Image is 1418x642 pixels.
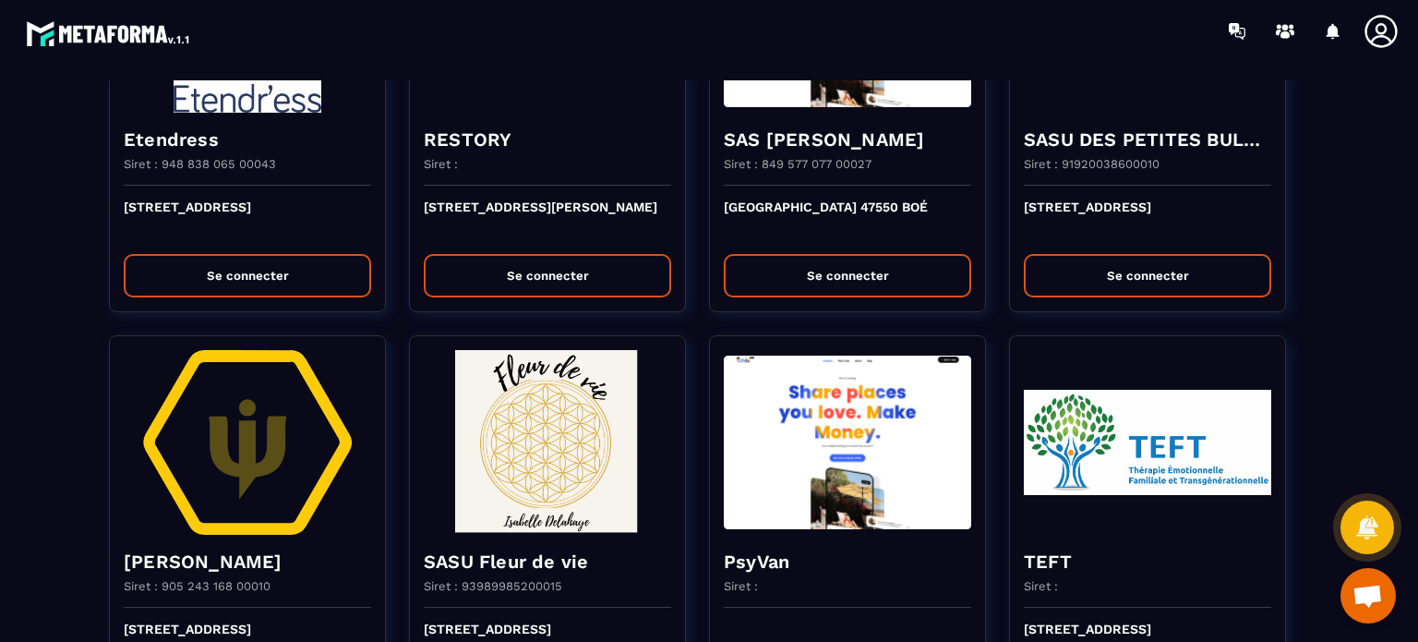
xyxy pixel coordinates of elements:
h4: SAS [PERSON_NAME] [724,127,971,152]
p: [STREET_ADDRESS] [1024,200,1271,240]
p: Siret : 849 577 077 00027 [724,157,871,171]
button: Se connecter [724,254,971,297]
h4: [PERSON_NAME] [124,549,371,575]
h4: RESTORY [424,127,671,152]
button: Se connecter [124,254,371,297]
img: funnel-background [124,350,371,535]
p: Siret : 91920038600010 [1024,157,1160,171]
img: logo [26,17,192,50]
h4: TEFT [1024,549,1271,575]
h4: SASU DES PETITES BULLES [1024,127,1271,152]
p: Siret : 948 838 065 00043 [124,157,276,171]
p: Siret : [1024,579,1058,593]
p: Siret : [424,157,458,171]
p: Siret : [724,579,758,593]
h4: SASU Fleur de vie [424,549,671,575]
div: Ouvrir le chat [1340,568,1396,624]
h4: Etendress [124,127,371,152]
p: [STREET_ADDRESS][PERSON_NAME] [424,200,671,240]
button: Se connecter [424,254,671,297]
p: [GEOGRAPHIC_DATA] 47550 BOÉ [724,200,971,240]
img: funnel-background [1024,350,1271,535]
button: Se connecter [1024,254,1271,297]
img: funnel-background [724,350,971,535]
p: [STREET_ADDRESS] [124,200,371,240]
p: Siret : 905 243 168 00010 [124,579,270,593]
img: funnel-background [424,350,671,535]
h4: PsyVan [724,549,971,575]
p: Siret : 93989985200015 [424,579,562,593]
